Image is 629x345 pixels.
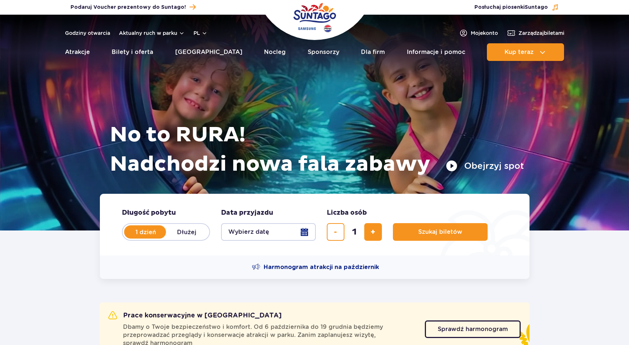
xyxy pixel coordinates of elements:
[110,120,524,179] h1: No to RURA! Nadchodzi nowa fala zabawy
[175,43,242,61] a: [GEOGRAPHIC_DATA]
[264,263,379,271] span: Harmonogram atrakcji na październik
[361,43,385,61] a: Dla firm
[264,43,286,61] a: Nocleg
[166,224,208,240] label: Dłużej
[119,30,185,36] button: Aktualny ruch w parku
[122,208,176,217] span: Długość pobytu
[108,311,282,320] h2: Prace konserwacyjne w [GEOGRAPHIC_DATA]
[112,43,153,61] a: Bilety i oferta
[438,326,508,332] span: Sprawdź harmonogram
[393,223,488,241] button: Szukaj biletów
[471,29,498,37] span: Moje konto
[459,29,498,37] a: Mojekonto
[125,224,167,240] label: 1 dzień
[418,229,462,235] span: Szukaj biletów
[525,5,548,10] span: Suntago
[252,263,379,272] a: Harmonogram atrakcji na październik
[474,4,548,11] span: Posłuchaj piosenki
[507,29,564,37] a: Zarządzajbiletami
[364,223,382,241] button: dodaj bilet
[194,29,207,37] button: pl
[71,4,186,11] span: Podaruj Voucher prezentowy do Suntago!
[71,2,196,12] a: Podaruj Voucher prezentowy do Suntago!
[221,223,316,241] button: Wybierz datę
[327,208,367,217] span: Liczba osób
[407,43,465,61] a: Informacje i pomoc
[487,43,564,61] button: Kup teraz
[518,29,564,37] span: Zarządzaj biletami
[446,160,524,172] button: Obejrzyj spot
[308,43,339,61] a: Sponsorzy
[65,43,90,61] a: Atrakcje
[100,194,529,255] form: Planowanie wizyty w Park of Poland
[474,4,559,11] button: Posłuchaj piosenkiSuntago
[327,223,344,241] button: usuń bilet
[65,29,110,37] a: Godziny otwarcia
[505,49,534,55] span: Kup teraz
[425,320,521,338] a: Sprawdź harmonogram
[346,223,363,241] input: liczba biletów
[221,208,273,217] span: Data przyjazdu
